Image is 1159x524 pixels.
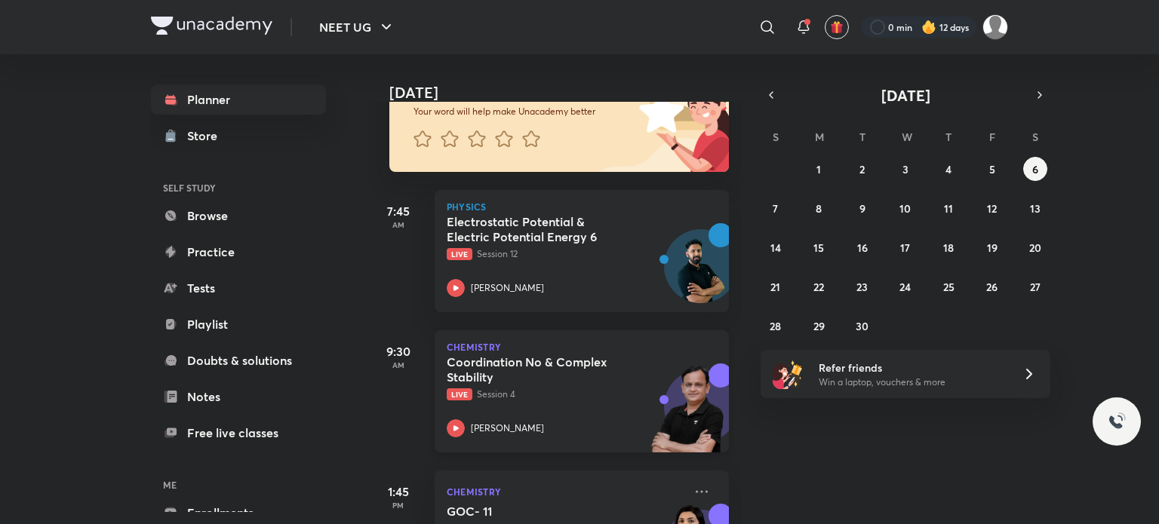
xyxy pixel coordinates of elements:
[368,360,429,369] p: AM
[447,388,684,401] p: Session 4
[773,201,778,216] abbr: September 7, 2025
[770,241,781,255] abbr: September 14, 2025
[368,483,429,501] h5: 1:45
[986,280,998,294] abbr: September 26, 2025
[816,201,822,216] abbr: September 8, 2025
[936,157,961,181] button: September 4, 2025
[447,504,635,519] h5: GOC- 11
[447,247,684,261] p: Session 12
[816,162,821,176] abbr: September 1, 2025
[773,130,779,144] abbr: Sunday
[770,280,780,294] abbr: September 21, 2025
[850,314,875,338] button: September 30, 2025
[151,84,326,115] a: Planner
[368,220,429,229] p: AM
[987,201,997,216] abbr: September 12, 2025
[151,121,326,151] a: Store
[368,342,429,360] h5: 9:30
[1030,280,1041,294] abbr: September 27, 2025
[764,235,788,259] button: September 14, 2025
[1023,274,1047,299] button: September 27, 2025
[819,360,1004,375] h6: Refer friends
[782,84,1029,106] button: [DATE]
[151,175,326,201] h6: SELF STUDY
[902,162,908,176] abbr: September 3, 2025
[1032,162,1038,176] abbr: September 6, 2025
[819,375,1004,389] p: Win a laptop, vouchers & more
[413,106,634,118] p: Your word will help make Unacademy better
[1023,235,1047,259] button: September 20, 2025
[764,196,788,220] button: September 7, 2025
[899,201,911,216] abbr: September 10, 2025
[764,274,788,299] button: September 21, 2025
[850,235,875,259] button: September 16, 2025
[859,201,865,216] abbr: September 9, 2025
[856,319,868,333] abbr: September 30, 2025
[850,274,875,299] button: September 23, 2025
[447,202,717,211] p: Physics
[921,20,936,35] img: streak
[773,359,803,389] img: referral
[151,201,326,231] a: Browse
[151,309,326,339] a: Playlist
[447,248,472,260] span: Live
[368,501,429,510] p: PM
[989,162,995,176] abbr: September 5, 2025
[447,342,717,351] p: Chemistry
[980,235,1004,259] button: September 19, 2025
[944,201,953,216] abbr: September 11, 2025
[881,85,930,106] span: [DATE]
[1030,201,1041,216] abbr: September 13, 2025
[471,421,544,435] p: [PERSON_NAME]
[447,483,684,501] p: Chemistry
[770,319,781,333] abbr: September 28, 2025
[813,241,824,255] abbr: September 15, 2025
[900,241,910,255] abbr: September 17, 2025
[893,196,918,220] button: September 10, 2025
[857,241,868,255] abbr: September 16, 2025
[471,281,544,295] p: [PERSON_NAME]
[830,20,844,34] img: avatar
[850,196,875,220] button: September 9, 2025
[850,157,875,181] button: September 2, 2025
[899,280,911,294] abbr: September 24, 2025
[151,382,326,412] a: Notes
[151,237,326,267] a: Practice
[893,274,918,299] button: September 24, 2025
[893,157,918,181] button: September 3, 2025
[825,15,849,39] button: avatar
[813,319,825,333] abbr: September 29, 2025
[982,14,1008,40] img: surabhi
[989,130,995,144] abbr: Friday
[368,202,429,220] h5: 7:45
[893,235,918,259] button: September 17, 2025
[447,214,635,244] h5: Electrostatic Potential & Electric Potential Energy 6
[310,12,404,42] button: NEET UG
[936,235,961,259] button: September 18, 2025
[151,345,326,375] a: Doubts & solutions
[447,354,635,385] h5: Coordination No & Complex Stability
[859,130,865,144] abbr: Tuesday
[856,280,868,294] abbr: September 23, 2025
[815,130,824,144] abbr: Monday
[1023,196,1047,220] button: September 13, 2025
[389,84,744,102] h4: [DATE]
[987,241,998,255] abbr: September 19, 2025
[1108,412,1126,431] img: ttu
[807,196,831,220] button: September 8, 2025
[447,388,472,400] span: Live
[807,274,831,299] button: September 22, 2025
[1029,241,1041,255] abbr: September 20, 2025
[936,274,961,299] button: September 25, 2025
[151,472,326,498] h6: ME
[646,363,729,467] img: unacademy
[980,157,1004,181] button: September 5, 2025
[588,51,729,172] img: feedback_image
[943,280,955,294] abbr: September 25, 2025
[807,157,831,181] button: September 1, 2025
[936,196,961,220] button: September 11, 2025
[151,17,272,35] img: Company Logo
[807,235,831,259] button: September 15, 2025
[980,196,1004,220] button: September 12, 2025
[945,130,951,144] abbr: Thursday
